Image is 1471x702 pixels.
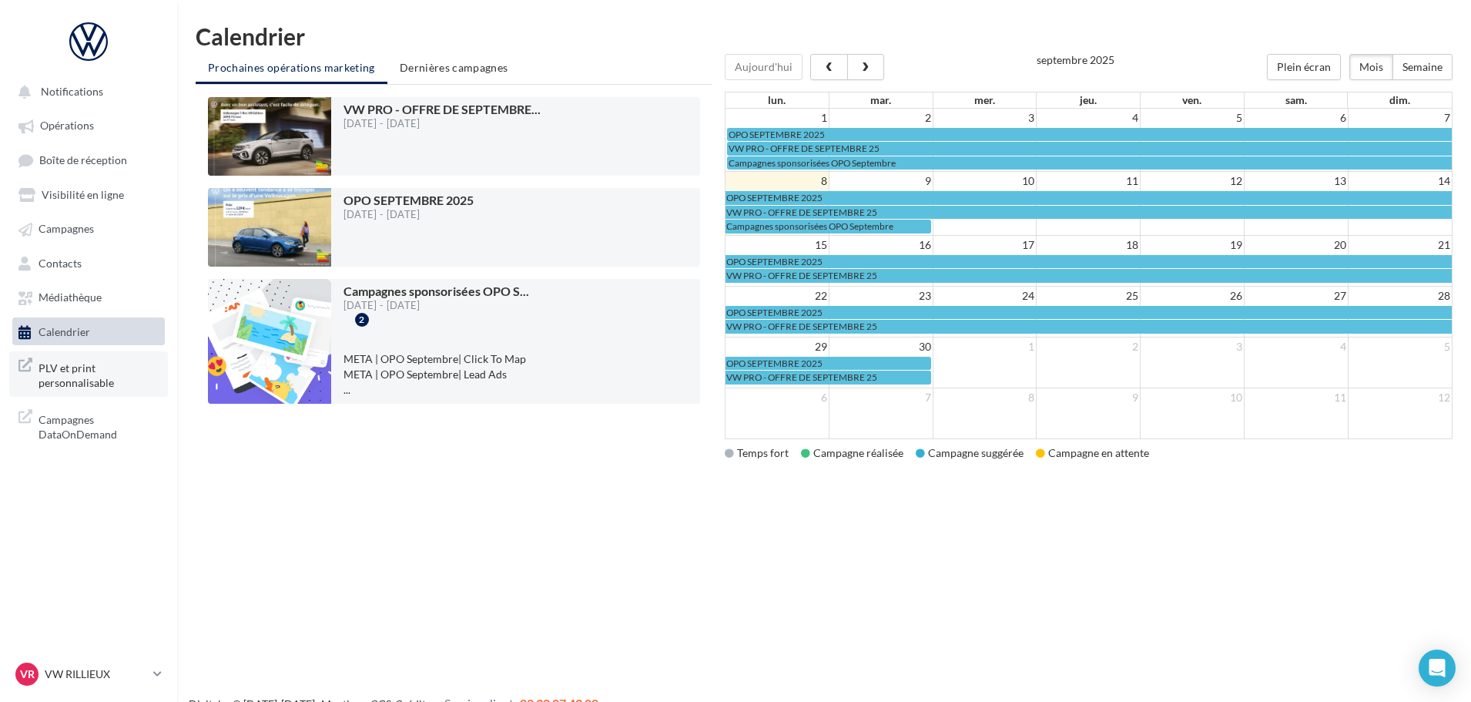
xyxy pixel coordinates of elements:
[1244,337,1348,356] td: 4
[829,109,933,127] td: 2
[933,286,1037,305] td: 24
[1348,337,1452,356] td: 5
[725,206,1452,219] a: VW PRO - OFFRE DE SEPTEMBRE 25
[933,92,1037,108] th: mer.
[1348,92,1452,108] th: dim.
[343,210,474,220] div: [DATE] - [DATE]
[39,223,94,236] span: Campagnes
[1037,109,1141,127] td: 4
[355,313,369,327] div: 2
[343,102,541,116] span: VW PRO - OFFRE DE SEPTEMBRE
[1244,235,1348,254] td: 20
[725,445,789,461] div: Temps fort
[1140,92,1244,108] th: ven.
[726,256,823,267] span: OPO SEPTEMBRE 2025
[725,255,1452,268] a: OPO SEPTEMBRE 2025
[9,77,162,105] button: Notifications
[9,214,168,242] a: Campagnes
[1419,650,1456,687] div: Open Intercom Messenger
[343,383,350,396] span: ...
[9,403,168,448] a: Campagnes DataOnDemand
[829,92,933,108] th: mar.
[933,109,1037,127] td: 3
[343,301,529,311] div: [DATE] - [DATE]
[916,445,1024,461] div: Campagne suggérée
[725,337,829,356] td: 29
[9,351,168,397] a: PLV et print personnalisable
[343,119,541,129] div: [DATE] - [DATE]
[1141,286,1245,305] td: 26
[42,188,124,201] span: Visibilité en ligne
[725,220,931,233] a: Campagnes sponsorisées OPO Septembre
[41,85,103,98] span: Notifications
[725,54,803,80] button: Aujourd'hui
[726,307,823,318] span: OPO SEPTEMBRE 2025
[1267,54,1341,80] button: Plein écran
[725,235,829,254] td: 15
[1037,172,1141,191] td: 11
[343,284,529,298] span: Campagnes sponsorisées OPO S
[12,660,165,689] a: VR VW RILLIEUX
[39,153,127,166] span: Boîte de réception
[343,367,688,382] li: META | OPO Septembre| Lead Ads
[729,129,825,140] span: OPO SEPTEMBRE 2025
[39,409,159,442] span: Campagnes DataOnDemand
[1036,445,1149,461] div: Campagne en attente
[726,270,877,281] span: VW PRO - OFFRE DE SEPTEMBRE 25
[725,191,1452,204] a: OPO SEPTEMBRE 2025
[1037,286,1141,305] td: 25
[725,357,931,370] a: OPO SEPTEMBRE 2025
[933,172,1037,191] td: 10
[933,337,1037,356] td: 1
[196,25,1453,48] h1: Calendrier
[9,317,168,345] a: Calendrier
[725,286,829,305] td: 22
[725,320,1452,333] a: VW PRO - OFFRE DE SEPTEMBRE 25
[1348,286,1452,305] td: 28
[829,172,933,191] td: 9
[727,156,1452,170] a: Campagnes sponsorisées OPO Septembre
[1141,337,1245,356] td: 3
[1037,54,1114,65] h2: septembre 2025
[1141,235,1245,254] td: 19
[1141,172,1245,191] td: 12
[725,109,829,127] td: 1
[1348,235,1452,254] td: 21
[208,61,375,74] span: Prochaines opérations marketing
[1141,109,1245,127] td: 5
[726,358,823,369] span: OPO SEPTEMBRE 2025
[1037,92,1141,108] th: jeu.
[39,257,82,270] span: Contacts
[1244,109,1348,127] td: 6
[727,142,1452,155] a: VW PRO - OFFRE DE SEPTEMBRE 25
[343,193,474,207] span: OPO SEPTEMBRE 2025
[729,143,880,154] span: VW PRO - OFFRE DE SEPTEMBRE 25
[1349,54,1393,80] button: Mois
[933,388,1037,407] td: 8
[39,291,102,304] span: Médiathèque
[726,207,877,218] span: VW PRO - OFFRE DE SEPTEMBRE 25
[725,92,829,108] th: lun.
[725,371,931,384] a: VW PRO - OFFRE DE SEPTEMBRE 25
[343,351,688,367] li: META | OPO Septembre| Click To Map
[1392,54,1453,80] button: Semaine
[725,269,1452,282] a: VW PRO - OFFRE DE SEPTEMBRE 25
[1348,388,1452,407] td: 12
[829,337,933,356] td: 30
[829,388,933,407] td: 7
[9,249,168,277] a: Contacts
[1348,109,1452,127] td: 7
[829,286,933,305] td: 23
[829,235,933,254] td: 16
[726,192,823,203] span: OPO SEPTEMBRE 2025
[726,321,877,332] span: VW PRO - OFFRE DE SEPTEMBRE 25
[400,61,508,74] span: Dernières campagnes
[1244,388,1348,407] td: 11
[726,371,877,383] span: VW PRO - OFFRE DE SEPTEMBRE 25
[1244,172,1348,191] td: 13
[520,284,529,298] span: ...
[729,157,896,169] span: Campagnes sponsorisées OPO Septembre
[1037,388,1141,407] td: 9
[9,146,168,174] a: Boîte de réception
[1037,337,1141,356] td: 2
